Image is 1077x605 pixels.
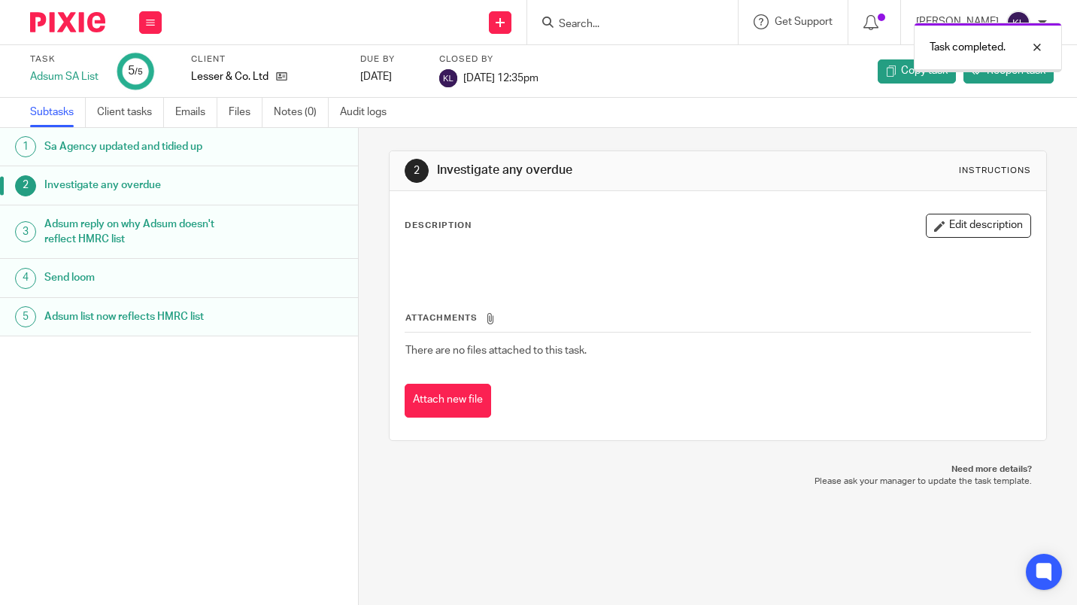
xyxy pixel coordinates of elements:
[405,314,478,322] span: Attachments
[463,72,538,83] span: [DATE] 12:35pm
[439,69,457,87] img: svg%3E
[30,53,99,65] label: Task
[30,98,86,127] a: Subtasks
[191,69,268,84] p: Lesser & Co. Ltd
[405,159,429,183] div: 2
[191,53,341,65] label: Client
[30,12,105,32] img: Pixie
[437,163,751,178] h1: Investigate any overdue
[360,53,420,65] label: Due by
[959,165,1031,177] div: Instructions
[404,476,1032,488] p: Please ask your manager to update the task template.
[44,306,244,328] h1: Adsum list now reflects HMRC list
[15,268,36,289] div: 4
[97,98,164,127] a: Client tasks
[44,266,244,289] h1: Send loom
[15,306,36,327] div: 5
[15,175,36,196] div: 2
[930,40,1006,55] p: Task completed.
[44,213,244,251] h1: Adsum reply on why Adsum doesn't reflect HMRC list
[274,98,329,127] a: Notes (0)
[229,98,262,127] a: Files
[15,136,36,157] div: 1
[30,69,99,84] div: Adsum SA List
[405,220,472,232] p: Description
[15,221,36,242] div: 3
[360,69,420,84] div: [DATE]
[44,135,244,158] h1: Sa Agency updated and tidied up
[439,53,538,65] label: Closed by
[404,464,1032,476] p: Need more details?
[44,174,244,196] h1: Investigate any overdue
[1006,11,1030,35] img: svg%3E
[340,98,398,127] a: Audit logs
[926,214,1031,238] button: Edit description
[175,98,217,127] a: Emails
[405,345,587,356] span: There are no files attached to this task.
[128,62,143,80] div: 5
[405,384,491,418] button: Attach new file
[135,68,143,76] small: /5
